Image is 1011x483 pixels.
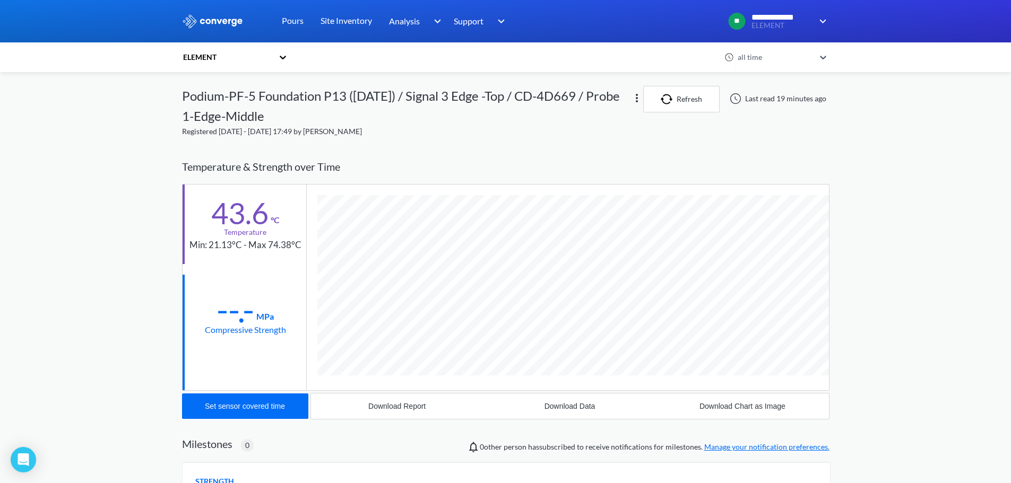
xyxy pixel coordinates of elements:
div: Download Chart as Image [699,402,785,410]
button: Download Chart as Image [656,393,828,419]
span: Analysis [389,14,420,28]
div: Open Intercom Messenger [11,447,36,472]
img: icon-refresh.svg [661,94,677,104]
img: more.svg [630,92,643,104]
button: Refresh [643,86,720,112]
span: Support [454,14,483,28]
div: Min: 21.13°C - Max 74.38°C [189,238,301,252]
span: person has subscribed to receive notifications for milestones. [480,441,829,453]
div: Temperature & Strength over Time [182,150,829,183]
img: logo_ewhite.svg [182,14,244,28]
div: Compressive Strength [205,323,286,336]
span: 0 other [480,442,502,451]
div: 43.6 [211,200,269,226]
div: ELEMENT [182,51,273,63]
div: Temperature [224,226,266,238]
span: ELEMENT [751,22,813,30]
span: 0 [245,440,249,451]
button: Download Data [483,393,656,419]
div: Set sensor covered time [205,402,285,410]
a: Manage your notification preferences. [704,442,829,451]
img: downArrow.svg [813,15,829,28]
button: Set sensor covered time [182,393,308,419]
img: downArrow.svg [491,15,508,28]
img: downArrow.svg [427,15,444,28]
div: all time [735,51,815,63]
img: notifications-icon.svg [467,441,480,453]
div: Download Data [545,402,595,410]
h2: Milestones [182,437,232,450]
img: icon-clock.svg [724,52,734,62]
button: Download Report [311,393,483,419]
div: Last read 19 minutes ago [724,92,829,105]
div: Podium-PF-5 Foundation P13 ([DATE]) / Signal 3 Edge -Top / CD-4D669 / Probe 1-Edge-Middle [182,86,632,126]
span: Registered [DATE] - [DATE] 17:49 by [PERSON_NAME] [182,127,362,136]
div: Download Report [368,402,426,410]
div: --.- [217,296,254,323]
